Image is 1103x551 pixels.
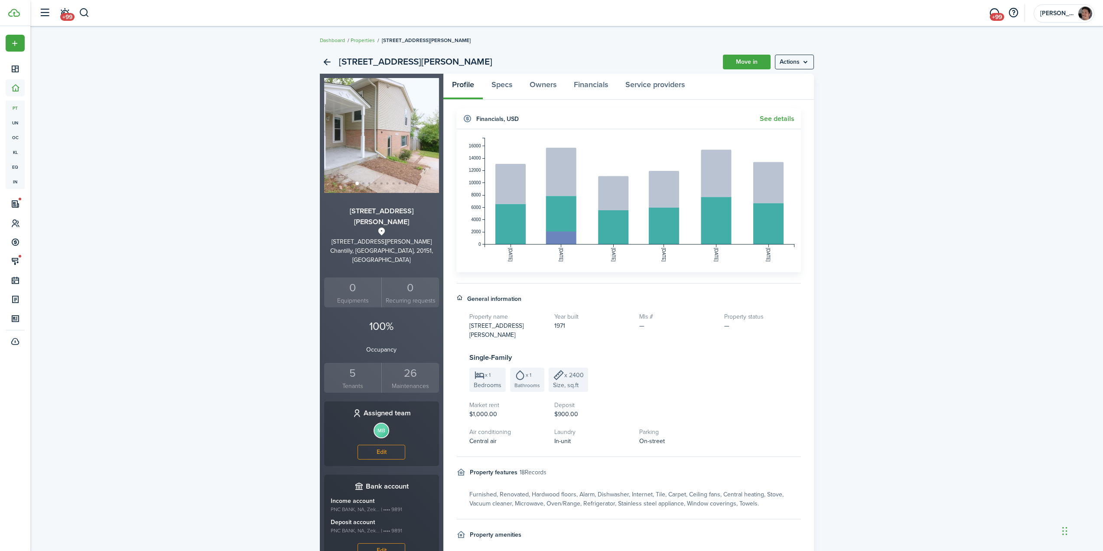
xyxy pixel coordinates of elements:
[1040,10,1075,16] span: Andy
[6,160,25,174] a: eq
[639,321,644,330] span: —
[471,217,481,222] tspan: 4000
[565,74,617,100] a: Financials
[6,174,25,189] a: in
[471,229,481,234] tspan: 2000
[1006,6,1021,20] button: Open resource center
[324,237,439,246] div: [STREET_ADDRESS][PERSON_NAME]
[469,143,481,148] tspan: 16000
[331,518,433,527] p: Deposit account
[713,248,718,262] tspan: [DATE]
[382,36,471,44] span: [STREET_ADDRESS][PERSON_NAME]
[554,410,578,419] span: $900.00
[554,321,565,330] span: 1971
[724,312,800,321] h5: Property status
[324,206,439,227] h3: [STREET_ADDRESS][PERSON_NAME]
[374,424,388,437] avatar-text: MB
[639,312,716,321] h5: Mls #
[381,277,439,307] a: 0 Recurring requests
[559,248,563,262] tspan: [DATE]
[775,55,814,69] menu-btn: Actions
[1078,7,1092,20] img: Andy
[339,55,492,69] h2: [STREET_ADDRESS][PERSON_NAME]
[521,74,565,100] a: Owners
[6,130,25,145] a: oc
[470,530,521,539] h4: Property amenities
[474,381,501,390] span: Bedrooms
[6,115,25,130] a: un
[364,408,411,419] h3: Assigned team
[381,363,439,393] a: 26Maintenances
[469,312,546,321] h5: Property name
[661,248,666,262] tspan: [DATE]
[324,78,439,193] img: Property avatar
[724,321,729,330] span: —
[79,6,90,20] button: Search
[471,205,481,210] tspan: 6000
[617,74,693,100] a: Service providers
[775,55,814,69] button: Open menu
[469,490,801,508] div: Furnished, Renovated, Hardwood floors, Alarm, Dishwasher, Internet, Tile, Carpet, Ceiling fans, C...
[766,248,771,262] tspan: [DATE]
[639,437,665,446] span: On-street
[384,280,437,296] div: 0
[331,527,433,535] small: PNC BANK, NA, Zek... | •••• 9891
[351,36,375,44] a: Properties
[554,437,571,446] span: In-unit
[6,145,25,160] a: kl
[324,318,439,335] p: 100%
[60,13,75,21] span: +99
[469,427,546,437] h5: Air conditioning
[467,294,521,303] h4: General information
[470,468,517,477] h4: Property features
[514,381,540,389] span: Bathrooms
[986,2,1002,24] a: Messaging
[554,427,631,437] h5: Laundry
[564,371,584,380] span: x 2400
[469,437,497,446] span: Central air
[326,365,380,381] div: 5
[553,381,579,390] span: Size, sq.ft
[331,505,433,513] small: PNC BANK, NA, Zek... | •••• 9891
[6,101,25,115] a: pt
[611,248,615,262] tspan: [DATE]
[358,445,405,460] button: Edit
[520,468,546,477] small: 18 Records
[469,180,481,185] tspan: 10000
[384,381,437,391] small: Maintenances
[485,372,491,378] span: x 1
[508,248,513,262] tspan: [DATE]
[36,5,53,21] button: Open sidebar
[471,192,481,197] tspan: 8000
[723,55,771,69] a: Move in
[990,13,1004,21] span: +99
[320,55,335,69] a: Back
[331,496,433,505] p: Income account
[56,2,73,24] a: Notifications
[324,277,382,307] a: 0Equipments
[469,168,481,173] tspan: 12000
[6,35,25,52] button: Open menu
[959,457,1103,551] iframe: Chat Widget
[320,36,345,44] a: Dashboard
[639,427,716,437] h5: Parking
[469,401,546,410] h5: Market rent
[469,321,524,339] span: [STREET_ADDRESS][PERSON_NAME]
[483,74,521,100] a: Specs
[1062,518,1067,544] div: Drag
[469,410,497,419] span: $1,000.00
[326,280,380,296] div: 0
[554,401,631,410] h5: Deposit
[760,115,794,123] a: See details
[324,363,382,393] a: 5Tenants
[326,381,380,391] small: Tenants
[324,246,439,264] div: Chantilly, [GEOGRAPHIC_DATA], 20151, [GEOGRAPHIC_DATA]
[324,345,439,354] p: Occupancy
